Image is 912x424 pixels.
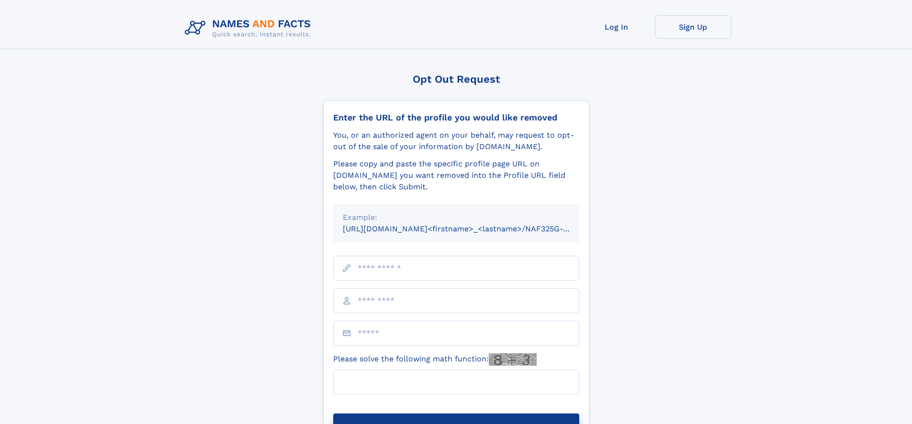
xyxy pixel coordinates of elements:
[181,15,319,41] img: Logo Names and Facts
[343,212,570,223] div: Example:
[578,15,655,39] a: Log In
[343,224,597,233] small: [URL][DOMAIN_NAME]<firstname>_<lastname>/NAF325G-xxxxxxxx
[333,158,579,193] div: Please copy and paste the specific profile page URL on [DOMAIN_NAME] you want removed into the Pr...
[323,73,589,85] div: Opt Out Request
[655,15,732,39] a: Sign Up
[333,112,579,123] div: Enter the URL of the profile you would like removed
[333,130,579,152] div: You, or an authorized agent on your behalf, may request to opt-out of the sale of your informatio...
[333,353,537,366] label: Please solve the following math function:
